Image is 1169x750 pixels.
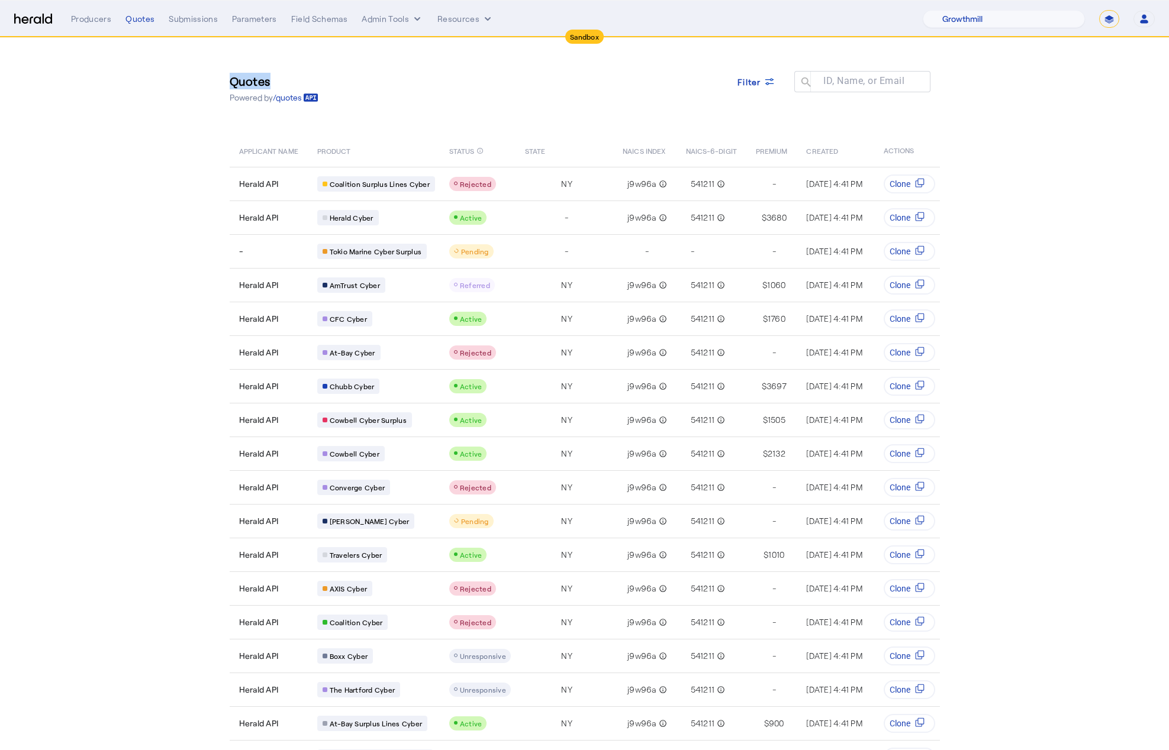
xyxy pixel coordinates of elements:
[691,650,715,662] span: 541211
[806,516,862,526] span: [DATE] 4:41 PM
[627,650,656,662] span: j9w96a
[806,583,862,593] span: [DATE] 4:41 PM
[656,650,667,662] mat-icon: info_outline
[884,444,935,463] button: Clone
[460,551,482,559] span: Active
[772,347,776,358] span: -
[627,347,656,358] span: j9w96a
[125,13,154,25] div: Quotes
[656,178,667,190] mat-icon: info_outline
[627,717,656,729] span: j9w96a
[714,583,725,594] mat-icon: info_outline
[890,583,910,594] span: Clone
[460,281,490,289] span: Referred
[762,380,767,392] span: $
[806,179,862,189] span: [DATE] 4:41 PM
[763,313,768,325] span: $
[71,13,111,25] div: Producers
[691,616,715,628] span: 541211
[623,144,665,156] span: NAICS INDEX
[884,545,935,564] button: Clone
[330,348,375,357] span: At-Bay Cyber
[714,212,725,224] mat-icon: info_outline
[806,684,862,694] span: [DATE] 4:41 PM
[686,144,737,156] span: NAICS-6-DIGIT
[767,279,785,291] span: 1060
[14,14,52,25] img: Herald Logo
[362,13,423,25] button: internal dropdown menu
[317,144,351,156] span: PRODUCT
[806,415,862,425] span: [DATE] 4:41 PM
[561,481,572,493] span: NY
[330,618,383,627] span: Coalition Cyber
[806,144,838,156] span: CREATED
[806,246,862,256] span: [DATE] 4:41 PM
[449,144,475,156] span: STATUS
[239,178,279,190] span: Herald API
[239,313,279,325] span: Herald API
[656,279,667,291] mat-icon: info_outline
[884,343,935,362] button: Clone
[890,481,910,493] span: Clone
[656,414,667,426] mat-icon: info_outline
[561,313,572,325] span: NY
[561,178,572,190] span: NY
[656,515,667,527] mat-icon: info_outline
[806,280,862,290] span: [DATE] 4:41 PM
[714,178,725,190] mat-icon: info_outline
[884,478,935,497] button: Clone
[330,449,379,458] span: Cowbell Cyber
[239,448,279,460] span: Herald API
[691,212,715,224] span: 541211
[890,212,910,224] span: Clone
[767,212,787,224] span: 3680
[763,414,768,426] span: $
[656,684,667,696] mat-icon: info_outline
[239,414,279,426] span: Herald API
[656,212,667,224] mat-icon: info_outline
[330,415,407,425] span: Cowbell Cyber Surplus
[764,717,769,729] span: $
[627,549,656,561] span: j9w96a
[890,347,910,358] span: Clone
[656,347,667,358] mat-icon: info_outline
[525,144,545,156] span: STATE
[691,583,715,594] span: 541211
[691,448,715,460] span: 541211
[884,377,935,396] button: Clone
[884,410,935,429] button: Clone
[239,347,279,358] span: Herald API
[772,583,776,594] span: -
[330,247,422,256] span: Tokio Marine Cyber Surplus
[561,380,572,392] span: NY
[239,616,279,628] span: Herald API
[330,719,423,728] span: At-Bay Surplus Lines Cyber
[691,347,715,358] span: 541211
[714,515,725,527] mat-icon: info_outline
[627,313,656,325] span: j9w96a
[768,549,784,561] span: 1010
[772,515,776,527] span: -
[714,481,725,493] mat-icon: info_outline
[884,242,935,261] button: Clone
[561,279,572,291] span: NY
[768,313,785,325] span: 1760
[460,450,482,458] span: Active
[330,213,373,222] span: Herald Cyber
[772,616,776,628] span: -
[561,414,572,426] span: NY
[714,380,725,392] mat-icon: info_outline
[656,380,667,392] mat-icon: info_outline
[239,583,279,594] span: Herald API
[656,616,667,628] mat-icon: info_outline
[767,380,787,392] span: 3697
[330,516,410,526] span: [PERSON_NAME] Cyber
[714,650,725,662] mat-icon: info_outline
[884,208,935,227] button: Clone
[714,347,725,358] mat-icon: info_outline
[460,214,482,222] span: Active
[561,684,572,696] span: NY
[806,212,862,222] span: [DATE] 4:41 PM
[691,178,715,190] span: 541211
[794,76,814,90] mat-icon: search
